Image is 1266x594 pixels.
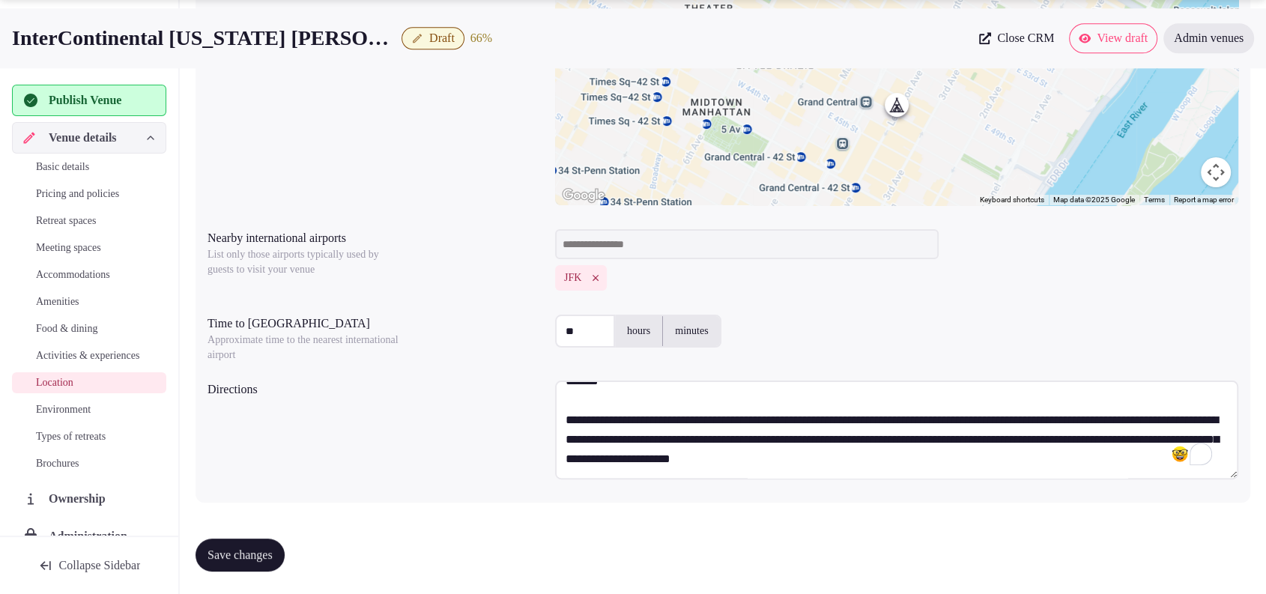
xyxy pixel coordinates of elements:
img: Google [559,186,608,205]
button: JFK [564,270,581,285]
a: Retreat spaces [12,210,166,231]
span: Ownership [49,490,112,508]
h1: InterContinental [US_STATE] [PERSON_NAME] [12,24,396,53]
a: Meeting spaces [12,237,166,258]
a: Basic details [12,157,166,178]
span: Collapse Sidebar [59,558,141,573]
a: Terms (opens in new tab) [1144,196,1165,204]
label: Nearby international airports [208,232,543,244]
a: Pricing and policies [12,184,166,204]
a: View draft [1069,23,1157,53]
button: Draft [402,27,464,49]
a: Report a map error [1174,196,1234,204]
a: Open this area in Google Maps (opens a new window) [559,186,608,205]
a: Brochures [12,453,166,474]
label: minutes [663,312,720,351]
span: Basic details [36,160,89,175]
button: Publish Venue [12,85,166,116]
a: Admin venues [1163,23,1254,53]
span: Draft [429,31,455,46]
a: Food & dining [12,318,166,339]
button: Map camera controls [1201,157,1231,187]
span: Admin venues [1174,31,1244,46]
span: Meeting spaces [36,240,101,255]
a: Location [12,372,166,393]
a: Amenities [12,291,166,312]
span: Map data ©2025 Google [1053,196,1135,204]
div: 66 % [470,29,492,47]
p: List only those airports typically used by guests to visit your venue [208,247,399,277]
span: Retreat spaces [36,213,96,228]
span: Pricing and policies [36,187,119,201]
span: View draft [1097,31,1148,46]
label: hours [615,312,662,351]
a: Administration [12,521,166,552]
div: Time to [GEOGRAPHIC_DATA] [208,309,543,333]
button: Remove JFK [587,270,604,286]
span: Accommodations [36,267,110,282]
textarea: To enrich screen reader interactions, please activate Accessibility in Grammarly extension settings [555,381,1238,479]
a: Environment [12,399,166,420]
button: 66% [470,29,492,47]
a: Accommodations [12,264,166,285]
span: Food & dining [36,321,97,336]
a: Types of retreats [12,426,166,447]
a: Activities & experiences [12,345,166,366]
button: Collapse Sidebar [12,549,166,582]
button: Save changes [196,539,285,572]
span: Close CRM [997,31,1054,46]
span: Brochures [36,456,79,471]
span: Amenities [36,294,79,309]
span: Publish Venue [49,91,121,109]
span: Environment [36,402,91,417]
span: Venue details [49,129,117,147]
span: Save changes [208,548,273,563]
a: Ownership [12,483,166,515]
span: Types of retreats [36,429,106,444]
a: Close CRM [970,23,1063,53]
span: Administration [49,527,133,545]
label: Directions [208,384,543,396]
button: Keyboard shortcuts [980,195,1044,205]
p: Approximate time to the nearest international airport [208,333,399,363]
span: Activities & experiences [36,348,139,363]
span: Location [36,375,73,390]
